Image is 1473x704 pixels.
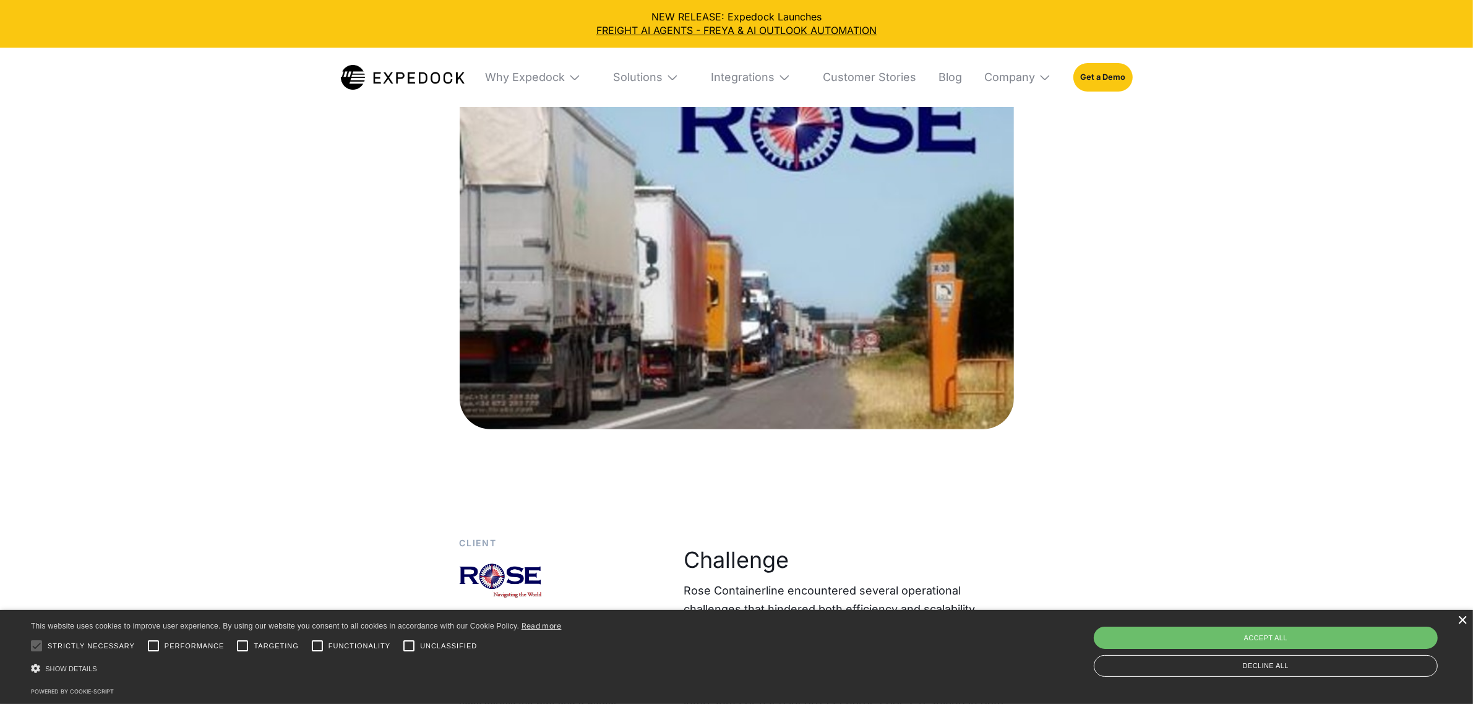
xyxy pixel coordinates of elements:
[485,71,565,85] div: Why Expedock
[813,48,916,107] a: Customer Stories
[701,48,801,107] div: Integrations
[45,665,97,672] span: Show details
[31,622,519,630] span: This website uses cookies to improve user experience. By using our website you consent to all coo...
[1073,63,1132,92] a: Get a Demo
[48,641,135,651] span: Strictly necessary
[984,71,1035,85] div: Company
[522,621,562,630] a: Read more
[165,641,225,651] span: Performance
[420,641,477,651] span: Unclassified
[31,688,114,695] a: Powered by cookie-script
[929,48,962,107] a: Blog
[31,660,562,677] div: Show details
[475,48,591,107] div: Why Expedock
[254,641,298,651] span: Targeting
[1094,627,1438,649] div: Accept all
[1411,645,1473,704] iframe: Chat Widget
[974,48,1061,107] div: Company
[329,641,390,651] span: Functionality
[10,10,1463,38] div: NEW RELEASE: Expedock Launches
[1458,616,1467,625] div: Close
[460,538,625,547] div: client
[10,24,1463,37] a: FREIGHT AI AGENTS - FREYA & AI OUTLOOK AUTOMATION
[1094,655,1438,677] div: Decline all
[684,544,1013,575] h2: Challenge
[711,71,775,85] div: Integrations
[603,48,689,107] div: Solutions
[613,71,663,85] div: Solutions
